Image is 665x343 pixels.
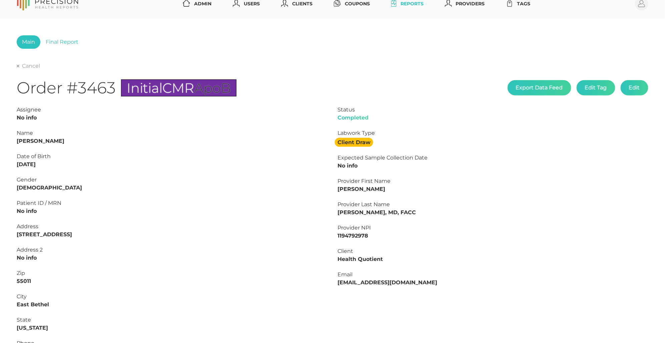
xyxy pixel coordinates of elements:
div: Labwork Type [338,129,648,137]
div: Date of Birth [17,152,327,160]
a: Main [17,35,40,49]
div: Provider NPI [338,224,648,232]
strong: [EMAIL_ADDRESS][DOMAIN_NAME] [338,279,437,286]
div: Address 2 [17,246,327,254]
strong: No info [338,162,358,169]
strong: [DEMOGRAPHIC_DATA] [17,185,82,191]
div: State [17,316,327,324]
button: Edit [621,80,648,95]
div: Status [338,106,648,114]
strong: [PERSON_NAME], MD, FACC [338,209,416,216]
strong: [STREET_ADDRESS] [17,231,72,238]
div: City [17,293,327,301]
div: Gender [17,176,327,184]
strong: [US_STATE] [17,325,48,331]
div: Client [338,247,648,255]
strong: East Bethel [17,301,49,308]
span: Initial [127,80,162,96]
strong: Client Draw [335,138,373,147]
h1: Order #3463 [17,78,236,98]
button: Export Data Feed [508,80,571,95]
div: Provider First Name [338,177,648,185]
strong: 1194792978 [338,233,368,239]
div: Address [17,223,327,231]
div: Assignee [17,106,327,114]
div: Provider Last Name [338,201,648,209]
a: Final Report [40,35,84,49]
strong: No info [17,208,37,214]
div: Patient ID / MRN [17,199,327,207]
strong: No info [17,255,37,261]
span: ApoB [194,80,231,96]
strong: [DATE] [17,161,36,167]
div: Name [17,129,327,137]
span: CMR [162,80,194,96]
strong: Health Quotient [338,256,383,262]
a: Cancel [17,63,40,69]
span: Completed [338,114,369,121]
div: Zip [17,269,327,277]
strong: [PERSON_NAME] [338,186,385,192]
strong: [PERSON_NAME] [17,138,64,144]
strong: 55011 [17,278,31,284]
div: Expected Sample Collection Date [338,154,648,162]
button: Edit Tag [577,80,615,95]
div: Email [338,271,648,279]
strong: No info [17,114,37,121]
